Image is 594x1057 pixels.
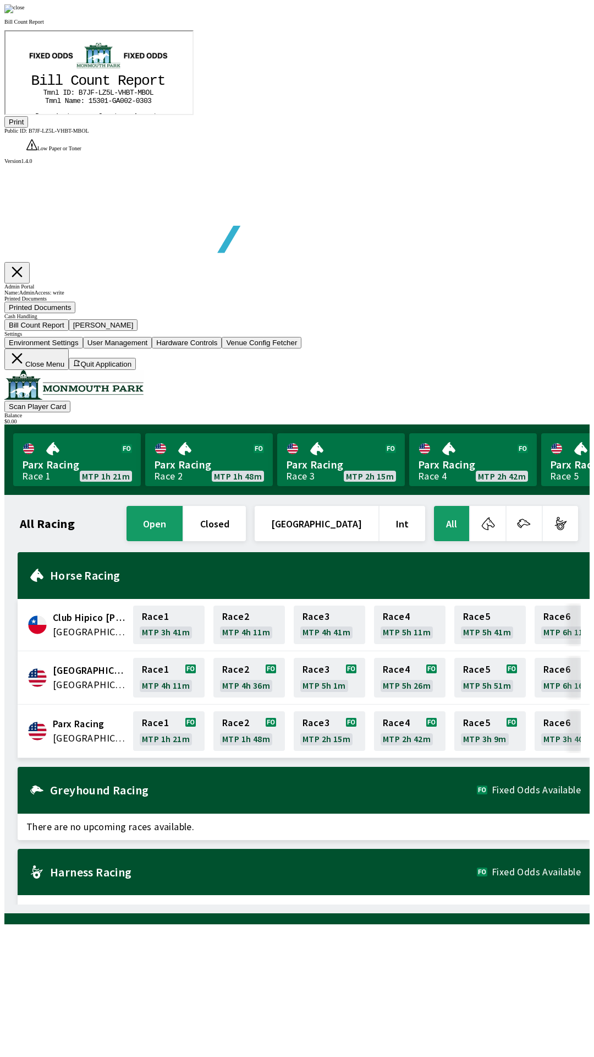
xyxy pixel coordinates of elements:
tspan: a [63,66,68,74]
h2: Horse Racing [50,571,581,580]
tspan: o [136,41,145,58]
div: Race 5 [550,472,579,481]
button: Venue Config Fetcher [222,337,301,348]
tspan: 0 [114,66,119,74]
span: Race 4 [383,665,410,674]
span: Race 4 [383,718,410,727]
tspan: G [107,66,111,74]
tspan: T [40,66,44,74]
span: There are no upcoming races available. [18,814,590,840]
a: Race3MTP 5h 1m [294,658,365,698]
tspan: 5 [101,58,105,66]
span: Parx Racing [286,457,396,472]
span: Race 3 [302,718,329,727]
img: close [4,4,25,13]
tspan: I [57,58,62,66]
tspan: B [73,58,78,66]
span: MTP 2h 15m [302,734,350,743]
a: Race2MTP 4h 36m [213,658,285,698]
iframe: ReportvIEWER [4,30,194,115]
span: Race 1 [142,718,169,727]
tspan: A [111,66,115,74]
span: Parx Racing [53,717,127,731]
tspan: B [120,58,125,66]
button: Bill Count Report [4,319,69,331]
span: Race 5 [463,718,490,727]
div: $ 0.00 [4,418,590,424]
div: Public ID: [4,128,590,134]
tspan: C [65,41,74,58]
button: [GEOGRAPHIC_DATA] [255,506,378,541]
tspan: L [105,58,109,66]
tspan: i [50,81,54,90]
tspan: m [43,66,48,74]
span: Parx Racing [418,457,528,472]
a: Race3MTP 2h 15m [294,711,365,751]
tspan: o [136,81,141,90]
span: MTP 3h 9m [463,734,507,743]
span: There are no upcoming races available. [18,895,590,922]
button: All [434,506,469,541]
tspan: l [50,41,58,58]
tspan: n [105,81,109,90]
button: open [127,506,183,541]
tspan: - [128,58,133,66]
span: Race 6 [543,612,570,621]
tspan: R [112,41,121,58]
span: Race 2 [222,718,249,727]
tspan: C [93,81,97,90]
a: Race2MTP 1h 48m [213,711,285,751]
a: Race1MTP 4h 11m [133,658,205,698]
tspan: o [65,81,70,90]
span: Race 1 [142,612,169,621]
tspan: 1 [99,66,103,74]
tspan: B [136,58,141,66]
tspan: o [73,41,82,58]
img: global tote logo [30,164,345,280]
span: MTP 3h 41m [142,628,190,636]
tspan: e [120,41,129,58]
span: Club Hipico Concepcion [53,611,127,625]
tspan: D [62,58,66,66]
tspan: t [97,41,106,58]
tspan: - [108,58,113,66]
tspan: n [38,81,42,90]
span: Chile [53,625,127,639]
span: MTP 4h 41m [302,628,350,636]
span: MTP 1h 21m [82,472,130,481]
a: Race5MTP 3h 9m [454,711,526,751]
button: Close Menu [4,348,69,370]
tspan: m [67,66,71,74]
span: Fixed Odds Available [492,868,581,876]
tspan: m [42,58,46,66]
button: closed [184,506,246,541]
div: Admin Portal [4,284,590,290]
a: Parx RacingRace 2MTP 1h 48m [145,433,273,486]
button: Quit Application [69,358,136,370]
tspan: l [50,58,54,66]
div: Name: Admin Access: write [4,290,590,296]
button: Scan Player Card [4,401,70,412]
span: Parx Racing [154,457,264,472]
tspan: B [26,41,35,58]
div: Version 1.4.0 [4,158,590,164]
h2: Harness Racing [50,868,477,876]
tspan: V [113,58,117,66]
span: Fixed Odds Available [492,786,581,794]
a: Race4MTP 5h 26m [374,658,446,698]
span: MTP 1h 48m [214,472,262,481]
span: MTP 2h 15m [346,472,394,481]
tspan: A [128,81,133,90]
button: Hardware Controls [152,337,222,348]
button: [PERSON_NAME] [69,319,138,331]
span: MTP 1h 48m [222,734,270,743]
span: Race 5 [463,612,490,621]
a: Race4MTP 2h 42m [374,711,446,751]
tspan: u [140,81,145,90]
tspan: - [103,66,107,74]
tspan: Z [97,58,101,66]
div: Settings [4,331,590,337]
tspan: : [75,66,80,74]
a: Race2MTP 4h 11m [213,606,285,644]
span: MTP 4h 11m [142,681,190,690]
